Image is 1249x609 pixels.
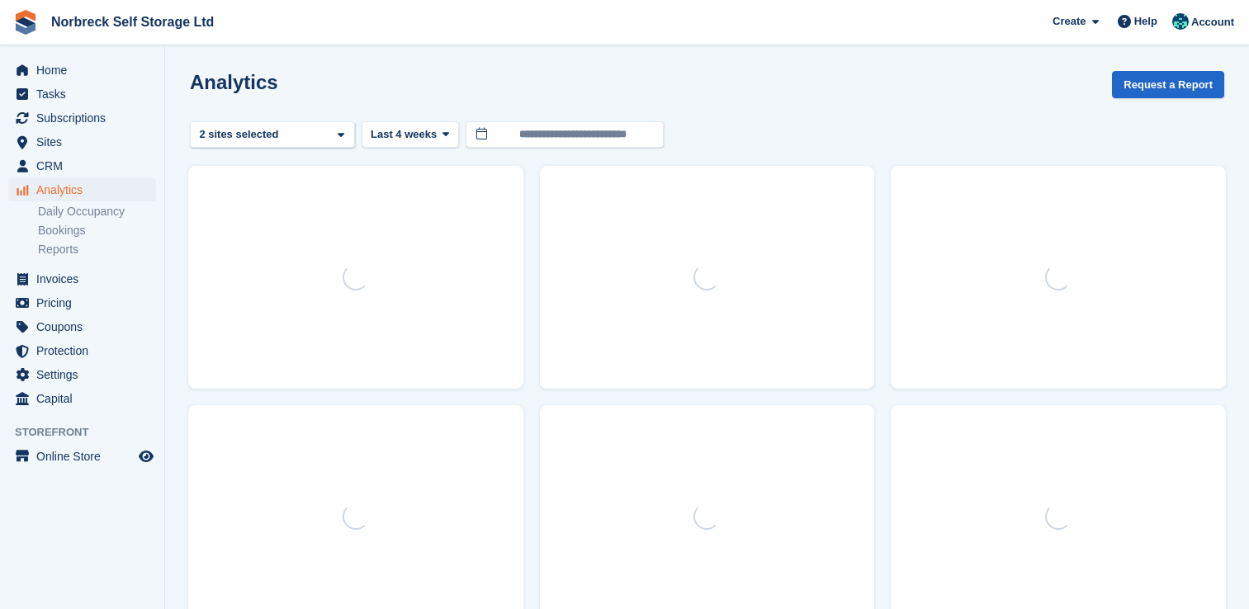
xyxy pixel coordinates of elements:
span: Account [1191,14,1234,31]
span: Coupons [36,315,135,338]
span: Home [36,59,135,82]
a: menu [8,154,156,177]
a: menu [8,59,156,82]
img: Sally King [1172,13,1189,30]
span: Storefront [15,424,164,441]
a: Daily Occupancy [38,204,156,220]
a: menu [8,83,156,106]
span: Analytics [36,178,135,201]
span: Capital [36,387,135,410]
span: CRM [36,154,135,177]
button: Last 4 weeks [362,121,459,149]
a: menu [8,130,156,153]
a: Preview store [136,446,156,466]
a: menu [8,106,156,130]
span: Protection [36,339,135,362]
a: menu [8,445,156,468]
span: Settings [36,363,135,386]
img: stora-icon-8386f47178a22dfd0bd8f6a31ec36ba5ce8667c1dd55bd0f319d3a0aa187defe.svg [13,10,38,35]
a: menu [8,339,156,362]
a: Bookings [38,223,156,238]
span: Last 4 weeks [371,126,437,143]
a: menu [8,387,156,410]
span: Create [1053,13,1086,30]
a: menu [8,363,156,386]
span: Sites [36,130,135,153]
a: menu [8,315,156,338]
span: Help [1134,13,1157,30]
span: Online Store [36,445,135,468]
span: Subscriptions [36,106,135,130]
a: Reports [38,242,156,257]
button: Request a Report [1112,71,1224,98]
div: 2 sites selected [196,126,285,143]
span: Tasks [36,83,135,106]
a: menu [8,178,156,201]
span: Pricing [36,291,135,314]
a: menu [8,267,156,290]
span: Invoices [36,267,135,290]
h2: Analytics [190,71,278,93]
a: menu [8,291,156,314]
a: Norbreck Self Storage Ltd [45,8,220,35]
